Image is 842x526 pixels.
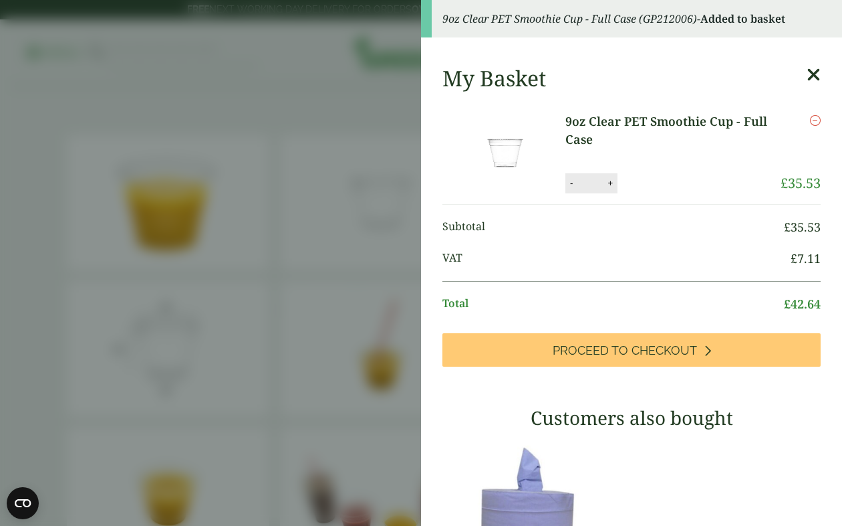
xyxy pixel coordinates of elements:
[553,343,697,358] span: Proceed to Checkout
[442,407,821,430] h3: Customers also bought
[442,295,784,313] span: Total
[810,112,821,128] a: Remove this item
[565,112,781,149] a: 9oz Clear PET Smoothie Cup - Full Case
[791,250,797,266] span: £
[784,296,791,312] span: £
[445,112,565,193] img: 9oz Clear PET Smoothie Cup-Full Case of-0
[784,219,791,235] span: £
[791,250,821,266] bdi: 7.11
[781,174,821,192] bdi: 35.53
[784,219,821,235] bdi: 35.53
[700,11,785,26] strong: Added to basket
[781,174,788,192] span: £
[442,333,821,367] a: Proceed to Checkout
[603,177,617,189] button: +
[784,296,821,312] bdi: 42.64
[566,177,577,189] button: -
[442,250,791,268] span: VAT
[442,218,784,236] span: Subtotal
[442,66,546,91] h2: My Basket
[442,11,697,26] em: 9oz Clear PET Smoothie Cup - Full Case (GP212006)
[7,487,39,519] button: Open CMP widget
